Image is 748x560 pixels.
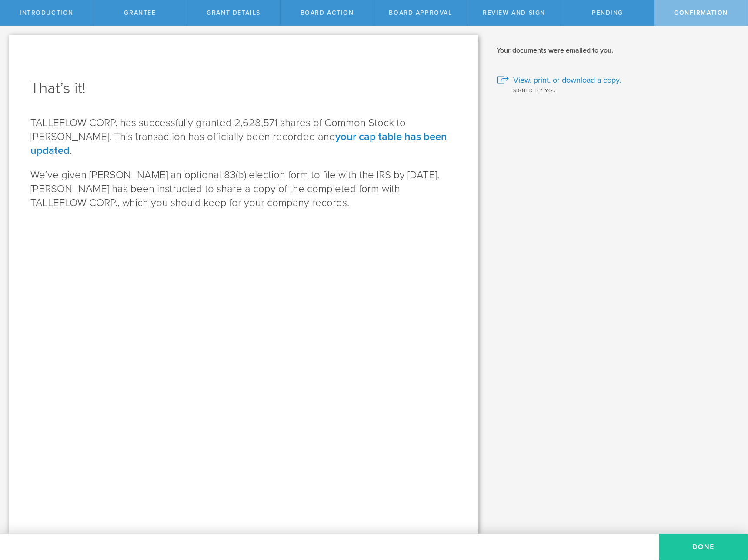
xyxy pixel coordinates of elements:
[592,9,623,17] span: Pending
[483,9,545,17] span: Review and Sign
[497,46,735,55] h2: Your documents were emailed to you.
[207,9,260,17] span: Grant Details
[497,86,735,94] div: Signed by you
[659,534,748,560] button: Done
[389,9,452,17] span: Board Approval
[301,9,354,17] span: Board Action
[30,116,456,158] p: TALLEFLOW CORP. has successfully granted 2,628,571 shares of Common Stock to [PERSON_NAME]. This ...
[513,74,621,86] span: View, print, or download a copy.
[674,9,728,17] span: Confirmation
[30,168,456,210] p: We’ve given [PERSON_NAME] an optional 83(b) election form to file with the IRS by [DATE] . [PERSO...
[124,9,156,17] span: Grantee
[30,78,456,99] h1: That’s it!
[20,9,73,17] span: Introduction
